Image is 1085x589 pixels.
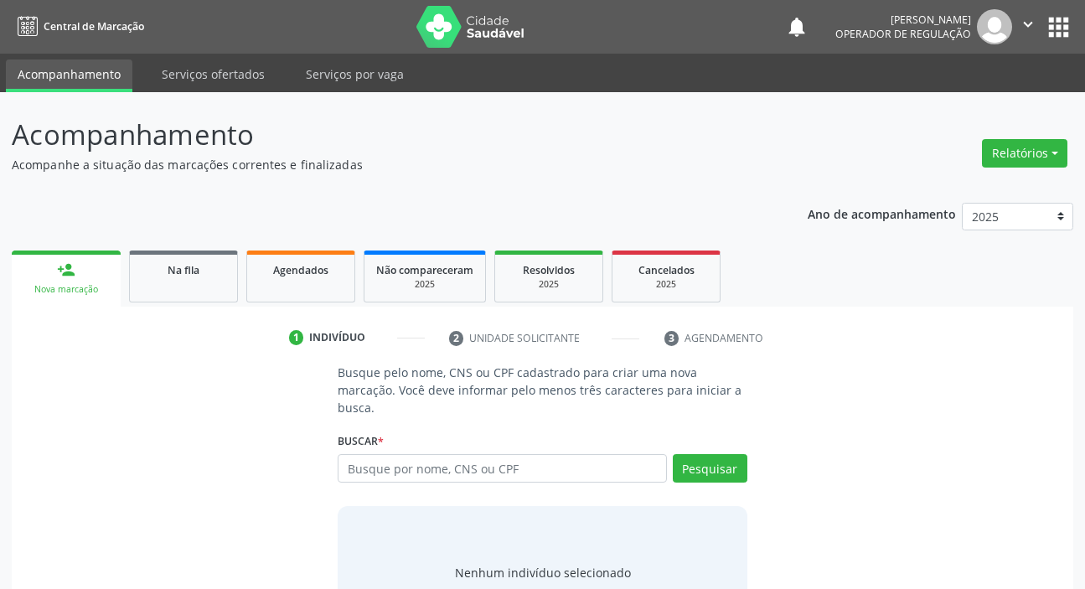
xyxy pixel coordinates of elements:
span: Na fila [168,263,199,277]
a: Serviços ofertados [150,59,276,89]
label: Buscar [338,428,384,454]
div: [PERSON_NAME] [835,13,971,27]
span: Cancelados [638,263,695,277]
div: Nova marcação [23,283,109,296]
div: 2025 [507,278,591,291]
div: person_add [57,261,75,279]
span: Central de Marcação [44,19,144,34]
button: Pesquisar [673,454,747,483]
button: notifications [785,15,809,39]
img: img [977,9,1012,44]
a: Acompanhamento [6,59,132,92]
span: Operador de regulação [835,27,971,41]
span: Resolvidos [523,263,575,277]
p: Busque pelo nome, CNS ou CPF cadastrado para criar uma nova marcação. Você deve informar pelo men... [338,364,747,416]
p: Ano de acompanhamento [808,203,956,224]
button:  [1012,9,1044,44]
p: Acompanhamento [12,114,755,156]
div: Nenhum indivíduo selecionado [455,564,631,581]
p: Acompanhe a situação das marcações correntes e finalizadas [12,156,755,173]
button: apps [1044,13,1073,42]
span: Agendados [273,263,328,277]
i:  [1019,15,1037,34]
div: 2025 [624,278,708,291]
a: Serviços por vaga [294,59,416,89]
div: 2025 [376,278,473,291]
button: Relatórios [982,139,1067,168]
a: Central de Marcação [12,13,144,40]
div: Indivíduo [309,330,365,345]
span: Não compareceram [376,263,473,277]
input: Busque por nome, CNS ou CPF [338,454,666,483]
div: 1 [289,330,304,345]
